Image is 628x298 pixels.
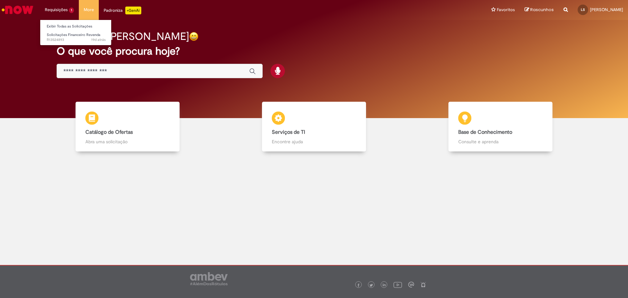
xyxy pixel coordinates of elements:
img: logo_footer_workplace.png [408,282,414,288]
img: logo_footer_twitter.png [370,284,373,287]
span: Requisições [45,7,68,13]
p: +GenAi [125,7,141,14]
span: Rascunhos [530,7,554,13]
img: logo_footer_ambev_rotulo_gray.png [190,272,228,285]
div: Padroniza [104,7,141,14]
a: Serviços de TI Encontre ajuda [221,102,407,152]
img: logo_footer_linkedin.png [383,283,386,287]
p: Abra uma solicitação [85,138,170,145]
span: R13524893 [47,37,106,43]
b: Catálogo de Ofertas [85,129,133,135]
img: logo_footer_youtube.png [393,280,402,289]
span: More [84,7,94,13]
h2: O que você procura hoje? [57,45,572,57]
b: Serviços de TI [272,129,305,135]
a: Aberto R13524893 : Solicitações Financeiro Revenda [40,31,112,44]
span: 1 [69,8,74,13]
a: Exibir Todas as Solicitações [40,23,112,30]
span: [PERSON_NAME] [590,7,623,12]
img: logo_footer_facebook.png [357,284,360,287]
p: Consulte e aprenda [458,138,543,145]
img: happy-face.png [189,32,199,41]
ul: Requisições [40,20,112,45]
a: Rascunhos [525,7,554,13]
img: ServiceNow [1,3,34,16]
span: 19d atrás [91,37,106,42]
span: Solicitações Financeiro Revenda [47,32,100,37]
b: Base de Conhecimento [458,129,512,135]
a: Base de Conhecimento Consulte e aprenda [407,102,594,152]
img: logo_footer_naosei.png [420,282,426,288]
time: 11/09/2025 17:53:35 [91,37,106,42]
span: LS [581,8,585,12]
span: Favoritos [497,7,515,13]
p: Encontre ajuda [272,138,357,145]
h2: Boa tarde, [PERSON_NAME] [57,31,189,42]
a: Catálogo de Ofertas Abra uma solicitação [34,102,221,152]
